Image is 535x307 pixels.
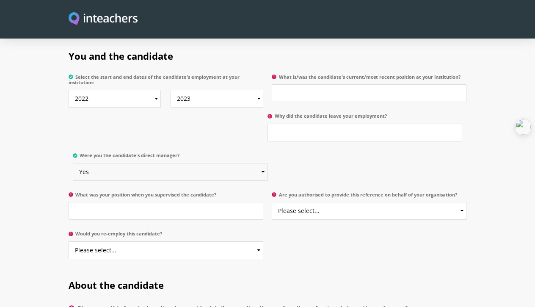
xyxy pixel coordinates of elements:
img: Inteachers [69,12,138,26]
label: What is/was the candidate's current/most recent position at your institution? [272,74,466,85]
a: Visit this site's homepage [69,12,138,26]
label: Why did the candidate leave your employment? [267,113,462,124]
span: About the candidate [69,279,164,291]
label: Were you the candidate's direct manager? [73,152,267,163]
label: Are you authorised to provide this reference on behalf of your organisation? [272,192,466,202]
span: You and the candidate [69,50,173,62]
label: What was your position when you supervised the candidate? [69,192,263,202]
label: Would you re-employ this candidate? [69,231,263,241]
label: Select the start and end dates of the candidate's employment at your institution: [69,74,263,90]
